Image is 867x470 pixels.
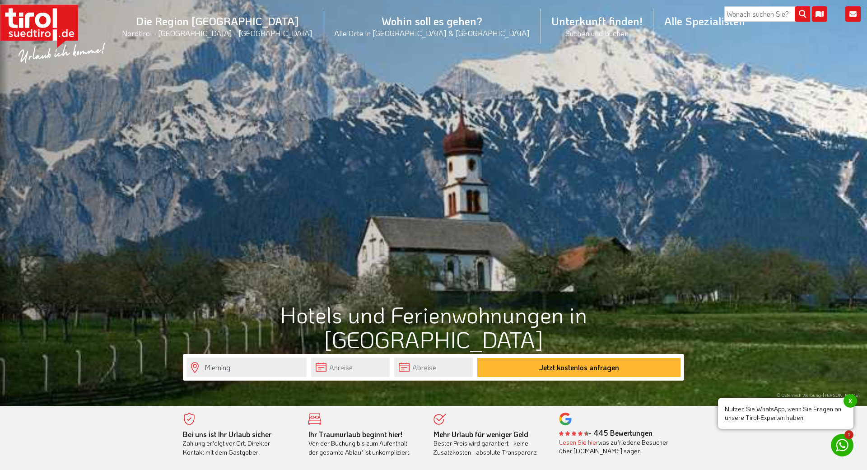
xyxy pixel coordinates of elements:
[183,430,295,457] div: Zahlung erfolgt vor Ort. Direkter Kontakt mit dem Gastgeber
[183,429,271,439] b: Bei uns ist Ihr Urlaub sicher
[559,438,671,456] div: was zufriedene Besucher über [DOMAIN_NAME] sagen
[559,428,653,437] b: - 445 Bewertungen
[812,6,827,22] i: Karte öffnen
[323,4,541,48] a: Wohin soll es gehen?Alle Orte in [GEOGRAPHIC_DATA] & [GEOGRAPHIC_DATA]
[308,429,402,439] b: Ihr Traumurlaub beginnt hier!
[433,430,545,457] div: Bester Preis wird garantiert - keine Zusatzkosten - absolute Transparenz
[845,6,861,22] i: Kontakt
[183,302,684,352] h1: Hotels und Ferienwohnungen in [GEOGRAPHIC_DATA]
[831,434,853,456] a: 1 Nutzen Sie WhatsApp, wenn Sie Fragen an unsere Tirol-Experten habenx
[477,358,681,377] button: Jetzt kostenlos anfragen
[122,28,312,38] small: Nordtirol - [GEOGRAPHIC_DATA] - [GEOGRAPHIC_DATA]
[111,4,323,48] a: Die Region [GEOGRAPHIC_DATA]Nordtirol - [GEOGRAPHIC_DATA] - [GEOGRAPHIC_DATA]
[844,394,857,408] span: x
[724,6,810,22] input: Wonach suchen Sie?
[559,438,598,447] a: Lesen Sie hier
[394,358,473,377] input: Abreise
[308,430,420,457] div: Von der Buchung bis zum Aufenthalt, der gesamte Ablauf ist unkompliziert
[551,28,643,38] small: Suchen und buchen
[718,398,853,429] span: Nutzen Sie WhatsApp, wenn Sie Fragen an unsere Tirol-Experten haben
[844,430,853,439] span: 1
[186,358,307,377] input: Wo soll's hingehen?
[311,358,390,377] input: Anreise
[334,28,530,38] small: Alle Orte in [GEOGRAPHIC_DATA] & [GEOGRAPHIC_DATA]
[559,413,572,425] img: google
[653,4,756,38] a: Alle Spezialisten
[433,429,528,439] b: Mehr Urlaub für weniger Geld
[541,4,653,48] a: Unterkunft finden!Suchen und buchen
